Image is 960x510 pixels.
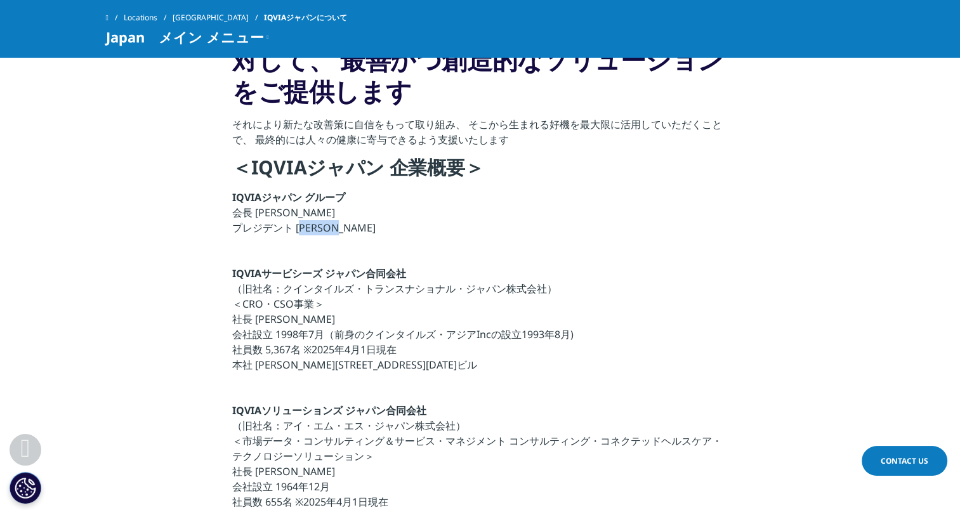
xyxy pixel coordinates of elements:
span: IQVIAジャパンについて [264,6,347,29]
p: それにより新たな改善策に自信をもって取り組み、 そこから生まれる好機を最大限に活用していただくことで、 最終的には人々の健康に寄与できるよう支援いたします [232,117,728,155]
h4: ＜IQVIAジャパン 企業概要＞ [232,155,728,190]
a: Locations [124,6,173,29]
h3: 私たちは、ヘルスケア企業が抱える課題に対して、 最善かつ創造的なソリューションをご提供します [232,12,728,117]
a: [GEOGRAPHIC_DATA] [173,6,264,29]
span: Contact Us [881,455,928,466]
strong: IQVIAサービシーズ ジャパン合同会社 [232,266,406,280]
p: 会長 [PERSON_NAME] プレジデント [PERSON_NAME] [232,190,728,243]
p: （旧社名：クインタイルズ・トランスナショナル・ジャパン株式会社） ＜CRO・CSO事業＞ 社長 [PERSON_NAME] 会社設立 1998年7月（前身のクインタイルズ・アジアIncの設立19... [232,266,728,380]
a: Contact Us [862,446,947,476]
strong: IQVIAソリューションズ ジャパン合同会社 [232,403,426,417]
span: Japan メイン メニュー [106,29,264,44]
strong: IQVIAジャパン グループ [232,190,345,204]
button: Cookie 設定 [10,472,41,504]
